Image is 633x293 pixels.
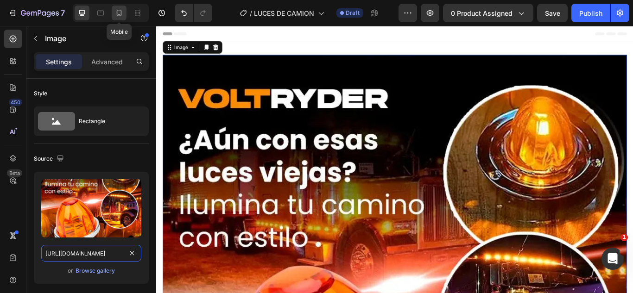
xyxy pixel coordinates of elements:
[41,179,141,237] img: preview-image
[254,8,314,18] span: LUCES DE CAMION
[175,4,212,22] div: Undo/Redo
[443,4,533,22] button: 0 product assigned
[601,248,624,270] iframe: Intercom live chat
[75,266,115,275] button: Browse gallery
[45,33,124,44] p: Image
[346,9,360,17] span: Draft
[579,8,602,18] div: Publish
[61,7,65,19] p: 7
[545,9,560,17] span: Save
[4,4,69,22] button: 7
[91,57,123,67] p: Advanced
[571,4,610,22] button: Publish
[34,153,66,165] div: Source
[7,169,22,177] div: Beta
[620,234,628,241] span: 1
[76,267,115,275] div: Browse gallery
[79,111,135,132] div: Rectangle
[46,57,72,67] p: Settings
[34,89,47,98] div: Style
[250,8,252,18] span: /
[9,99,22,106] div: 450
[41,245,141,262] input: https://example.com/image.jpg
[156,26,633,293] iframe: Design area
[68,265,73,276] span: or
[537,4,568,22] button: Save
[451,8,513,18] span: 0 product assigned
